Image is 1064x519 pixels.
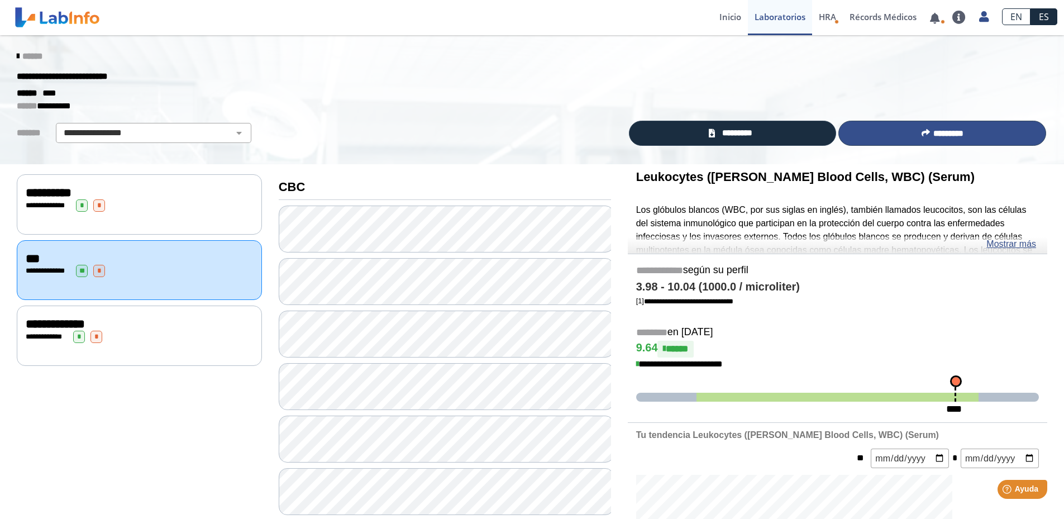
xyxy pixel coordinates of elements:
span: HRA [819,11,836,22]
p: Los glóbulos blancos (WBC, por sus siglas en inglés), también llamados leucocitos, son las célula... [636,203,1039,323]
a: ES [1030,8,1057,25]
h5: según su perfil [636,264,1039,277]
h4: 3.98 - 10.04 (1000.0 / microliter) [636,280,1039,294]
input: mm/dd/yyyy [961,449,1039,468]
iframe: Help widget launcher [965,475,1052,507]
a: Mostrar más [986,237,1036,251]
b: CBC [279,180,306,194]
h4: 9.64 [636,341,1039,358]
a: EN [1002,8,1030,25]
b: Tu tendencia Leukocytes ([PERSON_NAME] Blood Cells, WBC) (Serum) [636,430,939,440]
h5: en [DATE] [636,326,1039,339]
input: mm/dd/yyyy [871,449,949,468]
b: Leukocytes ([PERSON_NAME] Blood Cells, WBC) (Serum) [636,170,975,184]
a: [1] [636,297,733,305]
